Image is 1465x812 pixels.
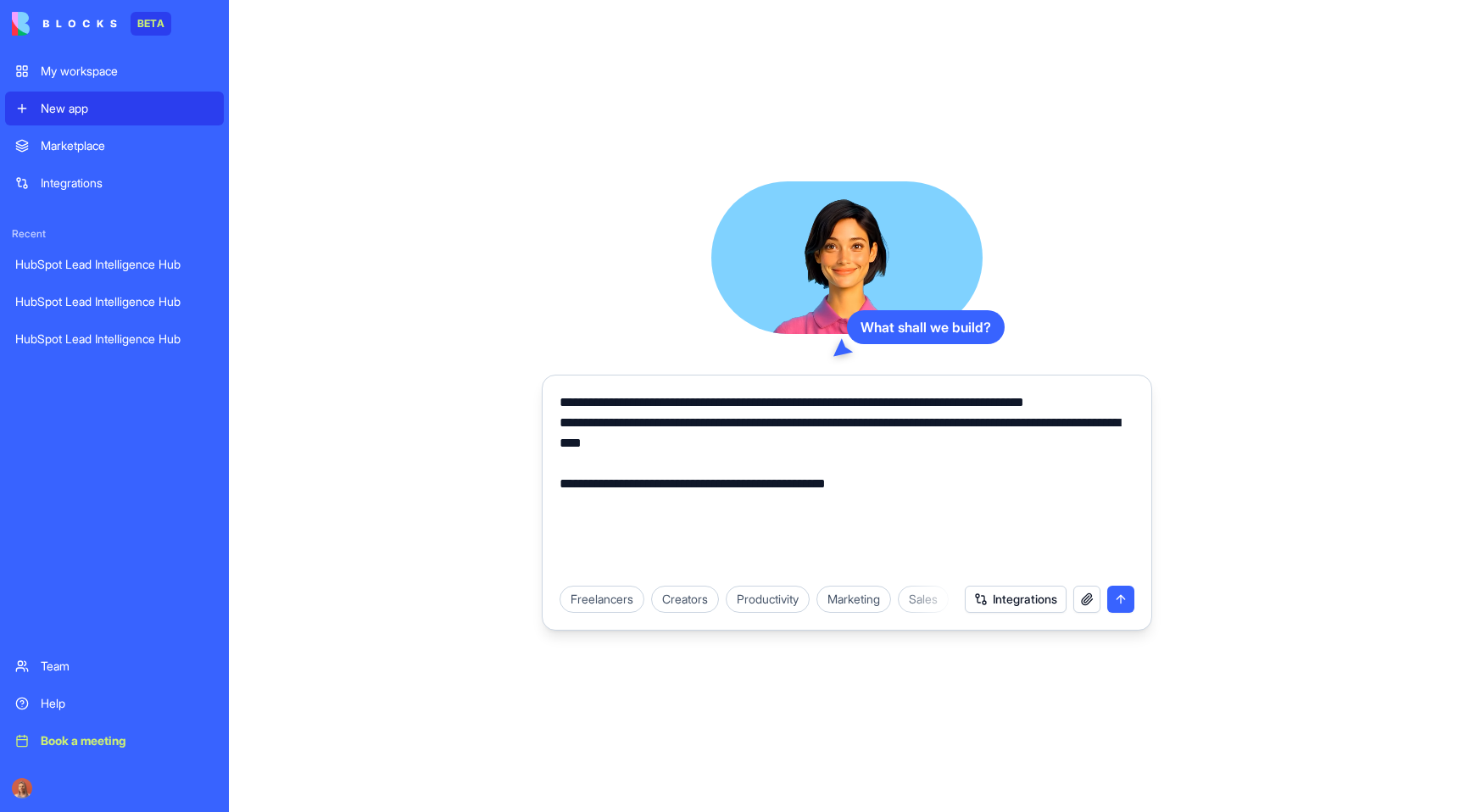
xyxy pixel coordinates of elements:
a: Book a meeting [5,724,224,758]
a: Marketplace [5,129,224,163]
div: Integrations [41,175,214,192]
div: HubSpot Lead Intelligence Hub [15,256,214,273]
img: Marina_gj5dtt.jpg [12,778,32,798]
div: Productivity [726,586,810,613]
div: My workspace [41,63,214,80]
div: What shall we build? [847,310,1005,344]
div: BETA [131,12,171,36]
a: BETA [12,12,171,36]
span: Recent [5,227,224,241]
div: Sales [898,586,949,613]
a: Integrations [5,166,224,200]
div: New app [41,100,214,117]
a: Team [5,649,224,683]
a: HubSpot Lead Intelligence Hub [5,322,224,356]
a: Help [5,687,224,720]
a: HubSpot Lead Intelligence Hub [5,285,224,319]
div: Team [41,658,214,675]
button: Integrations [965,586,1067,613]
div: Help [41,695,214,712]
div: Freelancers [560,586,644,613]
a: HubSpot Lead Intelligence Hub [5,247,224,281]
a: New app [5,92,224,125]
div: Book a meeting [41,732,214,749]
div: Creators [651,586,719,613]
a: My workspace [5,54,224,88]
div: Marketplace [41,137,214,154]
div: HubSpot Lead Intelligence Hub [15,331,214,348]
div: HubSpot Lead Intelligence Hub [15,293,214,310]
div: Marketing [816,586,891,613]
img: logo [12,12,117,36]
